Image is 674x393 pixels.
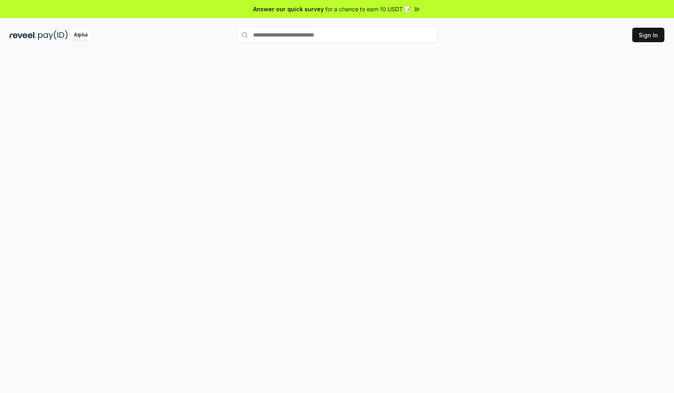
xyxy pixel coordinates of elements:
[253,5,324,13] span: Answer our quick survey
[69,30,92,40] div: Alpha
[325,5,411,13] span: for a chance to earn 10 USDT 📝
[632,28,664,42] button: Sign In
[10,30,37,40] img: reveel_dark
[38,30,68,40] img: pay_id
